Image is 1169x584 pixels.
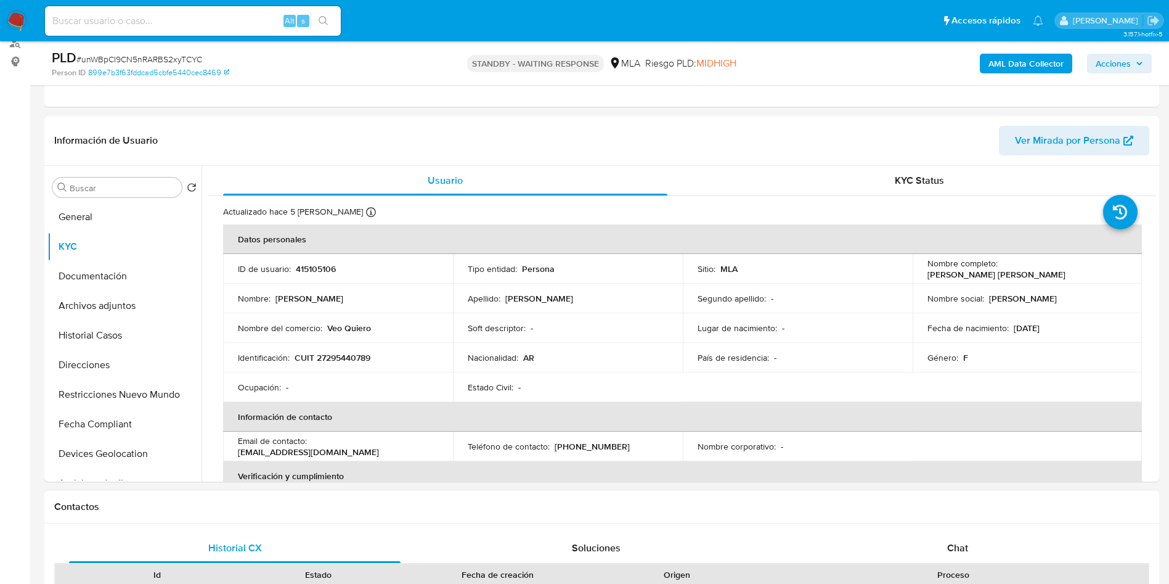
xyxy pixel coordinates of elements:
[771,293,773,304] p: -
[988,54,1064,73] b: AML Data Collector
[1147,14,1160,27] a: Salir
[999,126,1149,155] button: Ver Mirada por Persona
[47,261,202,291] button: Documentación
[47,469,202,498] button: Anticipos de dinero
[428,173,463,187] span: Usuario
[47,350,202,380] button: Direcciones
[76,53,202,65] span: # unWBpCI9CN5nRARBS2xyTCYC
[782,323,784,334] p: -
[720,263,738,274] p: MLA
[208,541,262,555] span: Historial CX
[70,183,177,194] input: Buscar
[1087,54,1152,73] button: Acciones
[223,402,1142,432] th: Información de contacto
[311,12,336,30] button: search-icon
[605,569,749,581] div: Origen
[238,446,379,458] p: [EMAIL_ADDRESS][DOMAIN_NAME]
[223,461,1142,491] th: Verificación y cumplimiento
[238,263,291,274] p: ID de usuario :
[238,382,281,393] p: Ocupación :
[47,439,202,469] button: Devices Geolocation
[468,441,550,452] p: Teléfono de contacto :
[88,67,229,78] a: 899e7b3f63fddcad5cbfe5440cec8469
[85,569,229,581] div: Id
[47,232,202,261] button: KYC
[47,380,202,409] button: Restricciones Nuevo Mundo
[47,409,202,439] button: Fecha Compliant
[531,323,533,334] p: -
[1096,54,1131,73] span: Acciones
[698,352,769,363] p: País de residencia :
[238,435,307,446] p: Email de contacto :
[895,173,944,187] span: KYC Status
[54,134,158,147] h1: Información de Usuario
[698,323,777,334] p: Lugar de nacimiento :
[1123,29,1163,39] span: 3.157.1-hotfix-5
[468,323,526,334] p: Soft descriptor :
[238,293,271,304] p: Nombre :
[522,263,555,274] p: Persona
[296,263,336,274] p: 415105106
[980,54,1072,73] button: AML Data Collector
[52,67,86,78] b: Person ID
[223,224,1142,254] th: Datos personales
[246,569,391,581] div: Estado
[609,57,640,70] div: MLA
[468,352,518,363] p: Nacionalidad :
[468,293,500,304] p: Apellido :
[47,202,202,232] button: General
[963,352,968,363] p: F
[54,501,1149,513] h1: Contactos
[1014,323,1040,334] p: [DATE]
[927,269,1065,280] p: [PERSON_NAME] [PERSON_NAME]
[572,541,621,555] span: Soluciones
[555,441,630,452] p: [PHONE_NUMBER]
[951,14,1020,27] span: Accesos rápidos
[989,293,1057,304] p: [PERSON_NAME]
[927,323,1009,334] p: Fecha de nacimiento :
[1073,15,1143,27] p: mariaeugenia.sanchez@mercadolibre.com
[223,206,363,218] p: Actualizado hace 5 [PERSON_NAME]
[927,293,984,304] p: Nombre social :
[47,321,202,350] button: Historial Casos
[1033,15,1043,26] a: Notificaciones
[698,263,715,274] p: Sitio :
[286,382,288,393] p: -
[57,183,67,192] button: Buscar
[467,55,604,72] p: STANDBY - WAITING RESPONSE
[927,352,958,363] p: Género :
[927,258,998,269] p: Nombre completo :
[285,15,295,27] span: Alt
[523,352,534,363] p: AR
[767,569,1140,581] div: Proceso
[187,183,197,196] button: Volver al orden por defecto
[295,352,370,363] p: CUIT 27295440789
[518,382,521,393] p: -
[275,293,343,304] p: [PERSON_NAME]
[408,569,588,581] div: Fecha de creación
[468,263,517,274] p: Tipo entidad :
[505,293,573,304] p: [PERSON_NAME]
[696,56,736,70] span: MIDHIGH
[698,293,766,304] p: Segundo apellido :
[947,541,968,555] span: Chat
[1015,126,1120,155] span: Ver Mirada por Persona
[238,352,290,363] p: Identificación :
[468,382,513,393] p: Estado Civil :
[45,13,341,29] input: Buscar usuario o caso...
[774,352,776,363] p: -
[698,441,776,452] p: Nombre corporativo :
[645,57,736,70] span: Riesgo PLD:
[238,323,322,334] p: Nombre del comercio :
[781,441,783,452] p: -
[301,15,305,27] span: s
[47,291,202,321] button: Archivos adjuntos
[327,323,371,334] p: Veo Quiero
[52,47,76,67] b: PLD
